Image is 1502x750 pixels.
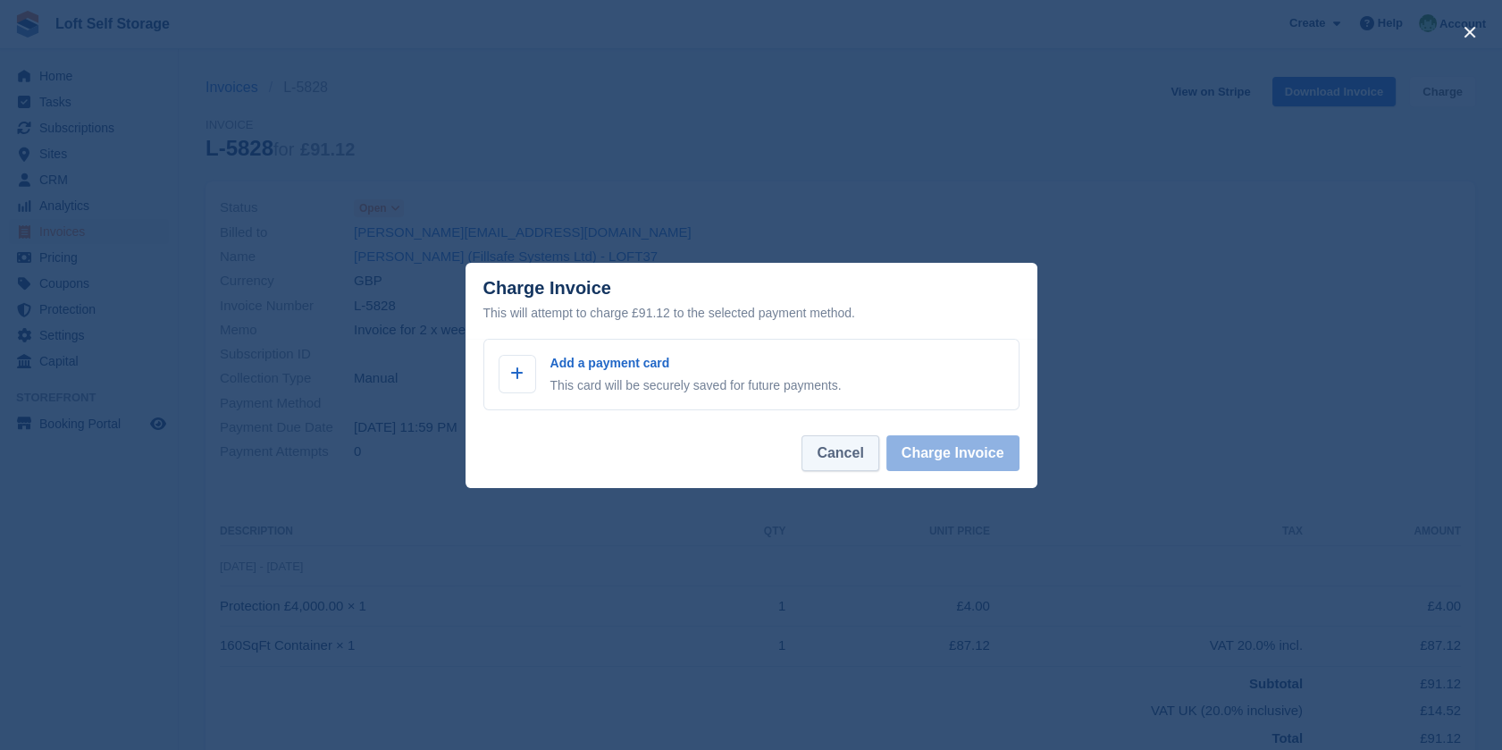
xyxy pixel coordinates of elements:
button: Charge Invoice [886,435,1020,471]
button: close [1456,18,1484,46]
p: Add a payment card [550,354,842,373]
button: Cancel [801,435,878,471]
div: Charge Invoice [483,278,1020,324]
p: This card will be securely saved for future payments. [550,376,842,395]
div: This will attempt to charge £91.12 to the selected payment method. [483,302,1020,324]
a: Add a payment card This card will be securely saved for future payments. [483,339,1020,410]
